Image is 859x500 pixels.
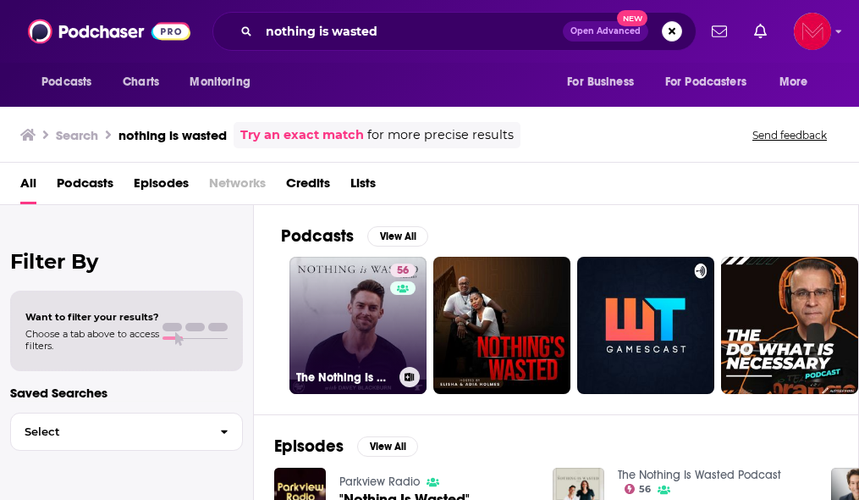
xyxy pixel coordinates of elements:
button: Send feedback [747,128,832,142]
span: for more precise results [367,125,514,145]
a: Charts [112,66,169,98]
img: User Profile [794,13,831,50]
h3: The Nothing Is Wasted Podcast [296,370,393,385]
span: Monitoring [190,70,250,94]
span: Choose a tab above to access filters. [25,328,159,352]
span: Select [11,426,206,437]
img: Podchaser - Follow, Share and Rate Podcasts [28,15,190,47]
span: Podcasts [41,70,91,94]
button: View All [367,226,428,247]
a: Try an exact match [240,125,364,145]
a: PodcastsView All [281,225,428,247]
span: Want to filter your results? [25,311,159,323]
a: Episodes [134,169,189,204]
span: New [617,10,647,26]
button: View All [357,436,418,457]
a: Parkview Radio [339,475,420,489]
h2: Episodes [274,436,344,457]
button: open menu [768,66,829,98]
h3: nothing is wasted [118,127,227,143]
span: Charts [123,70,159,94]
button: open menu [30,66,113,98]
span: Open Advanced [570,27,641,36]
h2: Filter By [10,249,243,274]
span: 56 [397,263,409,280]
span: Logged in as Pamelamcclure [794,13,831,50]
a: Credits [286,169,330,204]
button: open menu [555,66,655,98]
button: open menu [654,66,771,98]
span: More [779,70,808,94]
input: Search podcasts, credits, & more... [259,18,563,45]
button: Select [10,413,243,451]
a: 56 [625,484,652,494]
span: 56 [639,486,651,493]
a: EpisodesView All [274,436,418,457]
a: 56 [390,264,416,277]
span: For Podcasters [665,70,746,94]
button: Open AdvancedNew [563,21,648,42]
a: Podcasts [57,169,113,204]
span: For Business [567,70,634,94]
div: Search podcasts, credits, & more... [212,12,697,51]
p: Saved Searches [10,385,243,401]
button: Show profile menu [794,13,831,50]
button: open menu [178,66,272,98]
a: All [20,169,36,204]
span: Networks [209,169,266,204]
a: Lists [350,169,376,204]
h3: Search [56,127,98,143]
a: Show notifications dropdown [705,17,734,46]
a: Show notifications dropdown [747,17,774,46]
h2: Podcasts [281,225,354,247]
a: The Nothing Is Wasted Podcast [618,468,781,482]
a: 56The Nothing Is Wasted Podcast [289,257,427,394]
